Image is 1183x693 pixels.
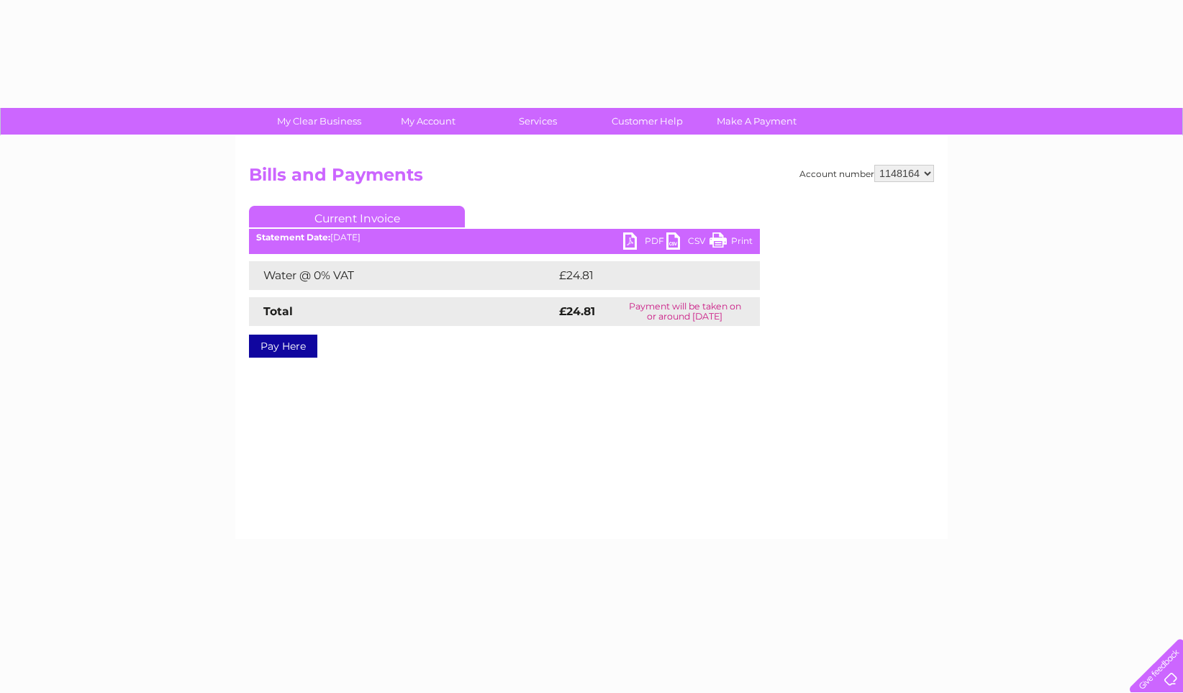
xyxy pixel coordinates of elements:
[260,108,379,135] a: My Clear Business
[256,232,330,243] b: Statement Date:
[623,232,666,253] a: PDF
[559,304,595,318] strong: £24.81
[249,165,934,192] h2: Bills and Payments
[666,232,710,253] a: CSV
[249,335,317,358] a: Pay Here
[710,232,753,253] a: Print
[609,297,760,326] td: Payment will be taken on or around [DATE]
[249,206,465,227] a: Current Invoice
[479,108,597,135] a: Services
[556,261,730,290] td: £24.81
[369,108,488,135] a: My Account
[249,232,760,243] div: [DATE]
[697,108,816,135] a: Make A Payment
[263,304,293,318] strong: Total
[799,165,934,182] div: Account number
[249,261,556,290] td: Water @ 0% VAT
[588,108,707,135] a: Customer Help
